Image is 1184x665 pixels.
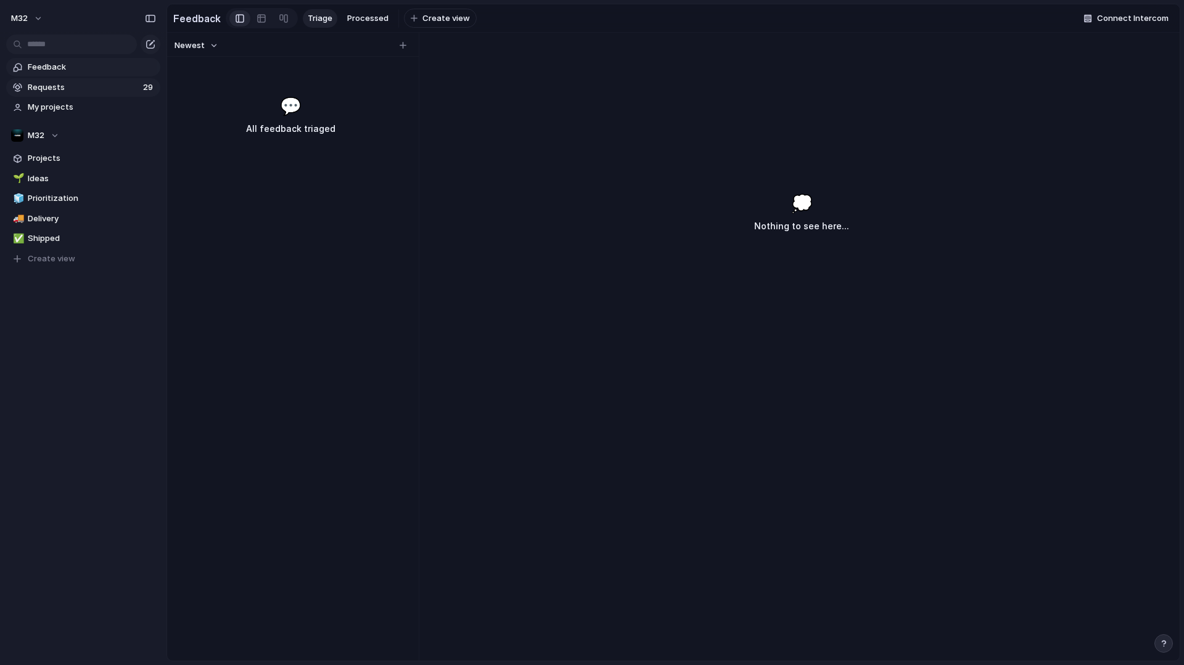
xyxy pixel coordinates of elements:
h3: Nothing to see here... [754,219,849,234]
a: 🌱Ideas [6,169,160,188]
button: Create view [404,9,477,28]
span: Prioritization [28,192,156,205]
div: 🌱 [13,171,22,186]
div: ✅ [13,232,22,246]
span: Connect Intercom [1097,12,1169,25]
button: Create view [6,250,160,268]
a: ✅Shipped [6,229,160,248]
button: 🌱 [11,173,23,185]
button: Connect Intercom [1079,9,1174,28]
a: Requests29 [6,78,160,97]
span: Create view [422,12,470,25]
span: Newest [175,39,205,52]
span: Ideas [28,173,156,185]
button: m32 [6,9,49,28]
a: My projects [6,98,160,116]
span: m32 [11,12,28,25]
div: 🚚 [13,211,22,226]
button: ✅ [11,232,23,245]
h2: Feedback [173,11,221,26]
h3: All feedback triaged [196,121,385,136]
span: Requests [28,81,139,94]
a: 🧊Prioritization [6,189,160,208]
span: Processed [347,12,388,25]
a: Processed [342,9,393,28]
button: M32 [6,126,160,145]
a: Feedback [6,58,160,76]
span: Create view [28,253,75,265]
span: Triage [308,12,332,25]
a: Triage [303,9,337,28]
span: 29 [143,81,155,94]
span: 💬 [280,93,302,119]
span: My projects [28,101,156,113]
a: Projects [6,149,160,168]
span: Projects [28,152,156,165]
button: Newest [173,38,220,54]
span: Shipped [28,232,156,245]
a: 🚚Delivery [6,210,160,228]
button: 🚚 [11,213,23,225]
span: Delivery [28,213,156,225]
div: 🧊 [13,192,22,206]
span: M32 [28,129,44,142]
button: 🧊 [11,192,23,205]
span: 💭 [791,190,813,216]
span: Feedback [28,61,156,73]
